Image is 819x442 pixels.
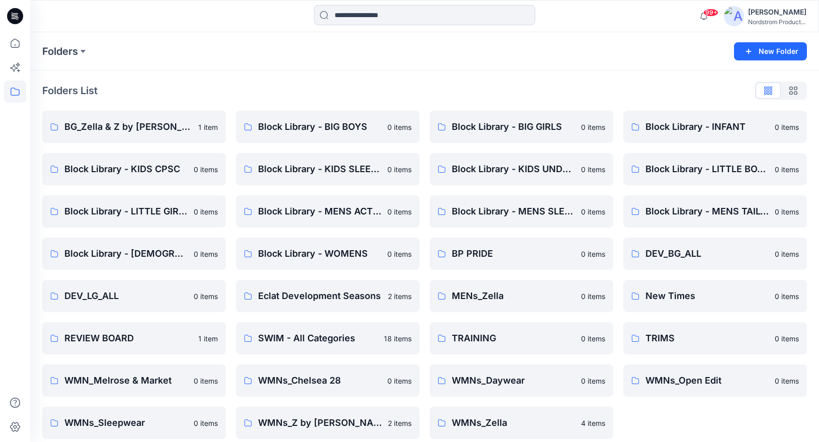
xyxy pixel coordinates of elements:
[42,153,226,185] a: Block Library - KIDS CPSC0 items
[258,289,382,303] p: Eclat Development Seasons
[42,195,226,228] a: Block Library - LITTLE GIRLS0 items
[623,153,807,185] a: Block Library - LITTLE BOYS0 items
[64,204,188,218] p: Block Library - LITTLE GIRLS
[452,331,575,345] p: TRAINING
[236,195,420,228] a: Block Library - MENS ACTIVE & SPORTSWEAR0 items
[258,374,381,388] p: WMNs_Chelsea 28
[258,204,381,218] p: Block Library - MENS ACTIVE & SPORTSWEAR
[42,322,226,354] a: REVIEW BOARD1 item
[236,111,420,143] a: Block Library - BIG BOYS0 items
[623,322,807,354] a: TRIMS0 items
[645,289,769,303] p: New Times
[194,206,218,217] p: 0 items
[775,164,799,175] p: 0 items
[194,376,218,386] p: 0 items
[430,111,613,143] a: Block Library - BIG GIRLS0 items
[258,162,381,176] p: Block Library - KIDS SLEEPWEAR ALL SIZES
[452,204,575,218] p: Block Library - MENS SLEEP & UNDERWEAR
[258,247,381,261] p: Block Library - WOMENS
[64,374,188,388] p: WMN_Melrose & Market
[387,376,412,386] p: 0 items
[581,164,605,175] p: 0 items
[42,83,98,98] p: Folders List
[430,407,613,439] a: WMNs_Zella4 items
[42,407,226,439] a: WMNs_Sleepwear0 items
[236,322,420,354] a: SWIM - All Categories18 items
[42,280,226,312] a: DEV_LG_ALL0 items
[258,120,381,134] p: Block Library - BIG BOYS
[236,153,420,185] a: Block Library - KIDS SLEEPWEAR ALL SIZES0 items
[581,418,605,428] p: 4 items
[734,42,807,60] button: New Folder
[645,162,769,176] p: Block Library - LITTLE BOYS
[387,164,412,175] p: 0 items
[581,122,605,132] p: 0 items
[581,249,605,259] p: 0 items
[623,238,807,270] a: DEV_BG_ALL0 items
[623,364,807,397] a: WMNs_Open Edit0 items
[623,111,807,143] a: Block Library - INFANT0 items
[258,416,382,430] p: WMNs_Z by [PERSON_NAME]
[645,374,769,388] p: WMNs_Open Edit
[236,238,420,270] a: Block Library - WOMENS0 items
[194,249,218,259] p: 0 items
[775,291,799,302] p: 0 items
[645,120,769,134] p: Block Library - INFANT
[452,162,575,176] p: Block Library - KIDS UNDERWEAR ALL SIZES
[236,407,420,439] a: WMNs_Z by [PERSON_NAME]2 items
[452,289,575,303] p: MENs_Zella
[430,238,613,270] a: BP PRIDE0 items
[645,331,769,345] p: TRIMS
[42,111,226,143] a: BG_Zella & Z by [PERSON_NAME]1 item
[387,206,412,217] p: 0 items
[258,331,378,345] p: SWIM - All Categories
[724,6,744,26] img: avatar
[748,6,806,18] div: [PERSON_NAME]
[452,247,575,261] p: BP PRIDE
[430,364,613,397] a: WMNs_Daywear0 items
[645,247,769,261] p: DEV_BG_ALL
[388,291,412,302] p: 2 items
[384,333,412,344] p: 18 items
[198,333,218,344] p: 1 item
[703,9,718,17] span: 99+
[623,280,807,312] a: New Times0 items
[64,247,188,261] p: Block Library - [DEMOGRAPHIC_DATA] MENS - MISSY
[64,289,188,303] p: DEV_LG_ALL
[236,364,420,397] a: WMNs_Chelsea 280 items
[64,331,192,345] p: REVIEW BOARD
[452,120,575,134] p: Block Library - BIG GIRLS
[775,376,799,386] p: 0 items
[64,120,192,134] p: BG_Zella & Z by [PERSON_NAME]
[387,249,412,259] p: 0 items
[430,280,613,312] a: MENs_Zella0 items
[775,249,799,259] p: 0 items
[581,333,605,344] p: 0 items
[775,206,799,217] p: 0 items
[430,322,613,354] a: TRAINING0 items
[198,122,218,132] p: 1 item
[42,364,226,397] a: WMN_Melrose & Market0 items
[236,280,420,312] a: Eclat Development Seasons2 items
[581,206,605,217] p: 0 items
[581,376,605,386] p: 0 items
[452,416,575,430] p: WMNs_Zella
[387,122,412,132] p: 0 items
[430,195,613,228] a: Block Library - MENS SLEEP & UNDERWEAR0 items
[64,416,188,430] p: WMNs_Sleepwear
[42,44,78,58] a: Folders
[645,204,769,218] p: Block Library - MENS TAILORED
[452,374,575,388] p: WMNs_Daywear
[42,238,226,270] a: Block Library - [DEMOGRAPHIC_DATA] MENS - MISSY0 items
[194,291,218,302] p: 0 items
[194,418,218,428] p: 0 items
[581,291,605,302] p: 0 items
[775,122,799,132] p: 0 items
[775,333,799,344] p: 0 items
[194,164,218,175] p: 0 items
[388,418,412,428] p: 2 items
[64,162,188,176] p: Block Library - KIDS CPSC
[430,153,613,185] a: Block Library - KIDS UNDERWEAR ALL SIZES0 items
[748,18,806,26] div: Nordstrom Product...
